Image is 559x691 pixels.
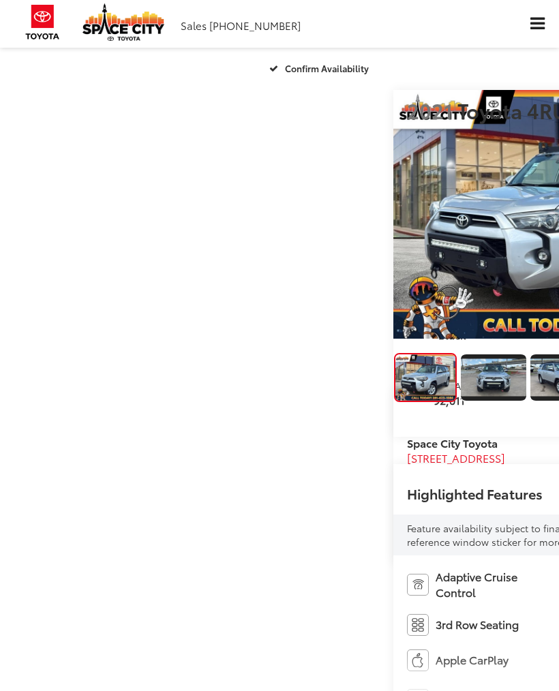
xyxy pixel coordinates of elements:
[285,62,369,74] span: Confirm Availability
[436,569,552,600] span: Adaptive Cruise Control
[407,95,453,125] span: 2021
[407,614,429,636] img: 3rd Row Seating
[262,56,380,80] button: Confirm Availability
[461,353,526,403] a: Expand Photo 1
[394,353,457,403] a: Expand Photo 0
[82,3,164,41] img: Space City Toyota
[436,617,519,632] span: 3rd Row Seating
[407,486,543,501] h2: Highlighted Features
[209,18,301,33] span: [PHONE_NUMBER]
[395,354,455,400] img: 2021 Toyota 4RUNNER SR5
[407,649,429,671] img: Apple CarPlay
[407,574,429,596] img: Adaptive Cruise Control
[460,358,527,396] img: 2021 Toyota 4RUNNER SR5
[181,18,207,33] span: Sales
